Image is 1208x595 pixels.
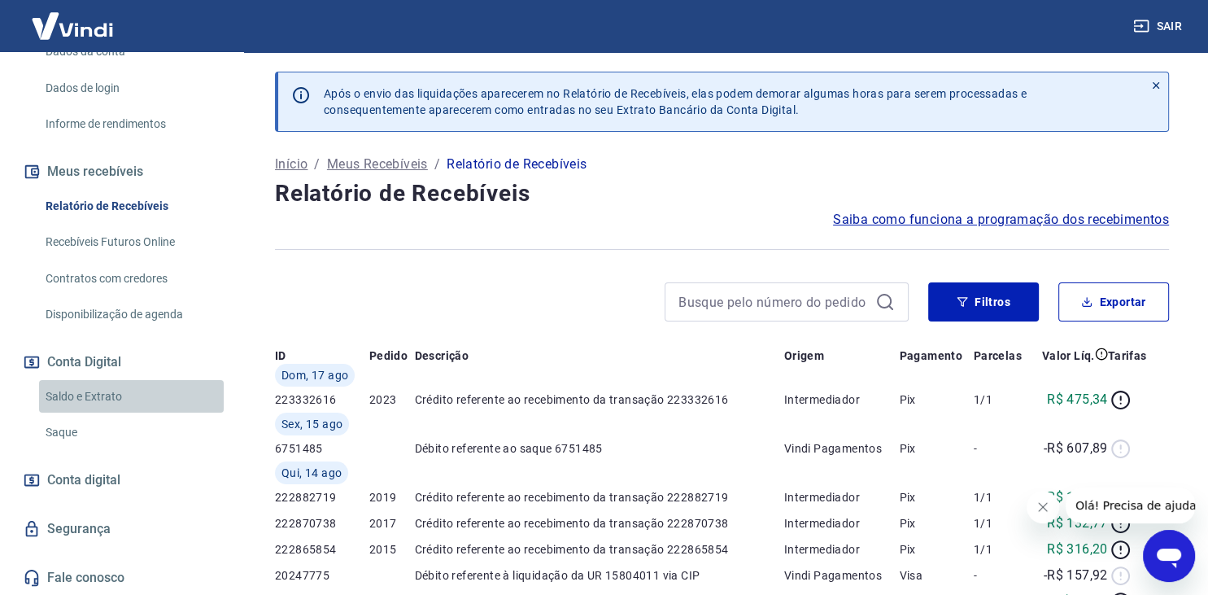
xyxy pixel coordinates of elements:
[39,72,224,105] a: Dados de login
[784,489,900,505] p: Intermediador
[275,440,369,457] p: 6751485
[899,348,962,364] p: Pagamento
[784,440,900,457] p: Vindi Pagamentos
[369,392,415,408] p: 2023
[20,511,224,547] a: Segurança
[899,567,973,584] p: Visa
[275,541,369,558] p: 222865854
[928,282,1039,322] button: Filtros
[784,541,900,558] p: Intermediador
[281,465,342,481] span: Qui, 14 ago
[784,392,900,408] p: Intermediador
[1143,530,1195,582] iframe: Button to launch messaging window
[275,392,369,408] p: 223332616
[899,392,973,408] p: Pix
[678,290,869,314] input: Busque pelo número do pedido
[899,489,973,505] p: Pix
[39,225,224,259] a: Recebíveis Futuros Online
[39,380,224,413] a: Saldo e Extrato
[47,469,120,492] span: Conta digital
[20,462,224,498] a: Conta digital
[1130,11,1188,42] button: Sair
[1066,488,1195,523] iframe: Message from company
[324,85,1027,118] p: Após o envio das liquidações aparecerem no Relatório de Recebíveis, elas podem demorar algumas ho...
[415,440,784,457] p: Débito referente ao saque 6751485
[39,416,224,449] a: Saque
[415,515,784,532] p: Crédito referente ao recebimento da transação 222870738
[1042,348,1095,364] p: Valor Líq.
[39,262,224,295] a: Contratos com credores
[447,155,587,174] p: Relatório de Recebíveis
[415,567,784,584] p: Débito referente à liquidação da UR 15804011 via CIP
[39,190,224,223] a: Relatório de Recebíveis
[281,367,348,383] span: Dom, 17 ago
[1027,491,1059,523] iframe: Close message
[415,392,784,408] p: Crédito referente ao recebimento da transação 223332616
[974,348,1022,364] p: Parcelas
[833,210,1169,230] a: Saiba como funciona a programação dos recebimentos
[974,440,1031,457] p: -
[434,155,440,174] p: /
[20,154,224,190] button: Meus recebíveis
[275,567,369,584] p: 20247775
[369,489,415,505] p: 2019
[974,515,1031,532] p: 1/1
[1044,439,1108,458] p: -R$ 607,89
[39,107,224,141] a: Informe de rendimentos
[1047,390,1108,409] p: R$ 475,34
[314,155,320,174] p: /
[39,298,224,331] a: Disponibilização de agenda
[281,416,342,432] span: Sex, 15 ago
[20,1,125,50] img: Vindi
[369,515,415,532] p: 2017
[899,440,973,457] p: Pix
[10,11,137,24] span: Olá! Precisa de ajuda?
[784,567,900,584] p: Vindi Pagamentos
[974,489,1031,505] p: 1/1
[415,348,469,364] p: Descrição
[784,348,824,364] p: Origem
[39,35,224,68] a: Dados da conta
[974,392,1031,408] p: 1/1
[899,515,973,532] p: Pix
[275,515,369,532] p: 222870738
[1047,540,1108,559] p: R$ 316,20
[1047,514,1108,533] p: R$ 132,77
[415,541,784,558] p: Crédito referente ao recebimento da transação 222865854
[899,541,973,558] p: Pix
[974,541,1031,558] p: 1/1
[369,541,415,558] p: 2015
[275,177,1169,210] h4: Relatório de Recebíveis
[415,489,784,505] p: Crédito referente ao recebimento da transação 222882719
[327,155,428,174] a: Meus Recebíveis
[1108,348,1147,364] p: Tarifas
[974,567,1031,584] p: -
[20,344,224,380] button: Conta Digital
[784,515,900,532] p: Intermediador
[275,155,307,174] a: Início
[275,348,286,364] p: ID
[275,489,369,505] p: 222882719
[1058,282,1169,322] button: Exportar
[1044,566,1108,585] p: -R$ 157,92
[369,348,408,364] p: Pedido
